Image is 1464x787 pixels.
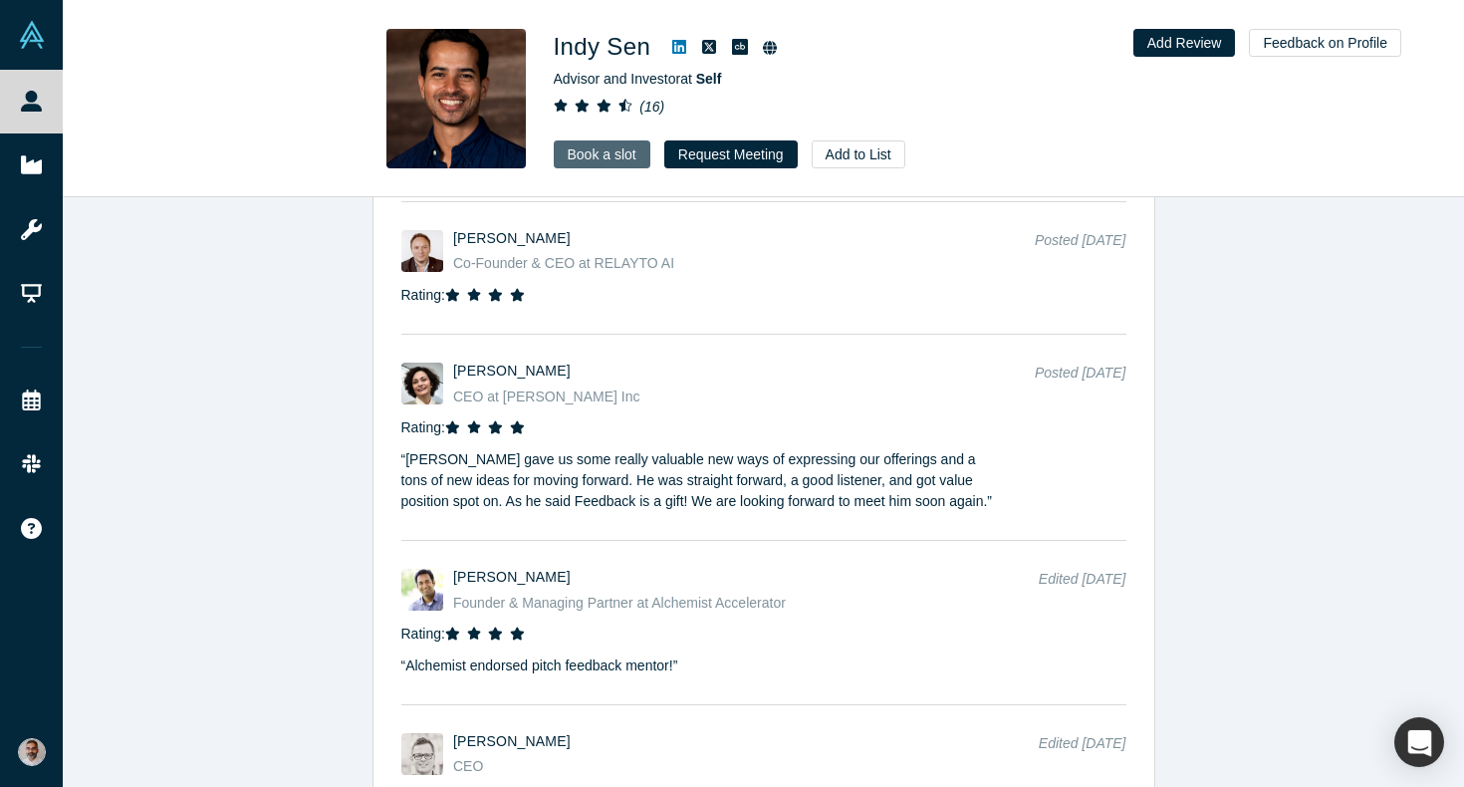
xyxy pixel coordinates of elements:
[1035,230,1126,275] div: Posted [DATE]
[453,733,571,749] a: [PERSON_NAME]
[696,71,722,87] a: Self
[401,363,443,404] img: Marianne Hindsgaul
[453,253,1011,274] div: Co-Founder & CEO at RELAYTO AI
[453,230,571,246] a: [PERSON_NAME]
[1039,733,1126,778] div: Edited [DATE]
[18,21,46,49] img: Alchemist Vault Logo
[401,626,445,642] span: Rating:
[554,140,650,168] a: Book a slot
[401,287,445,303] span: Rating:
[664,140,798,168] button: Request Meeting
[401,733,443,775] img: Justin Taruska
[401,569,443,611] img: Ravi Belani
[453,387,1011,407] div: CEO at [PERSON_NAME] Inc
[812,140,905,168] button: Add to List
[401,419,445,435] span: Rating:
[453,363,571,379] a: [PERSON_NAME]
[554,71,722,87] span: Advisor and Investor at
[453,756,1011,777] div: CEO
[453,593,1011,614] div: Founder & Managing Partner at Alchemist Accelerator
[453,569,571,585] a: [PERSON_NAME]
[639,99,664,115] i: ( 16 )
[1249,29,1401,57] button: Feedback on Profile
[1133,29,1236,57] button: Add Review
[18,738,46,766] img: Gotam Bhardwaj's Account
[1039,569,1126,614] div: Edited [DATE]
[401,230,443,272] img: Alex Shevelenko
[554,29,651,65] h1: Indy Sen
[401,645,1001,676] p: “ Alchemist endorsed pitch feedback mentor! ”
[401,438,1001,512] p: “ [PERSON_NAME] gave us some really valuable new ways of expressing our offerings and a tons of n...
[1035,363,1126,407] div: Posted [DATE]
[386,29,526,168] img: Indy Sen's Profile Image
